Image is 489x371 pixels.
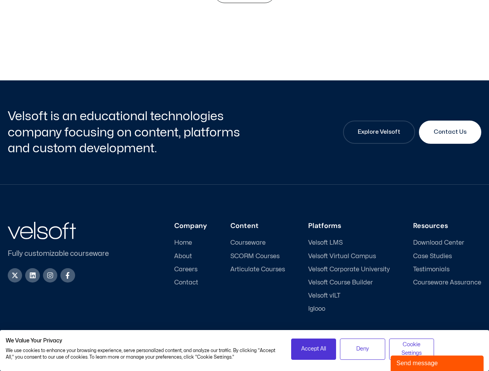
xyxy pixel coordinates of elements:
h3: Resources [413,222,481,230]
span: Case Studies [413,253,452,260]
a: Contact [174,279,207,286]
button: Accept all cookies [291,339,336,360]
h3: Content [230,222,285,230]
h2: Velsoft is an educational technologies company focusing on content, platforms and custom developm... [8,108,243,157]
a: Testimonials [413,266,481,273]
span: Velsoft LMS [308,239,343,247]
button: Deny all cookies [340,339,385,360]
span: Iglooo [308,305,325,313]
a: Explore Velsoft [343,121,415,144]
a: SCORM Courses [230,253,285,260]
h3: Platforms [308,222,390,230]
span: Testimonials [413,266,450,273]
a: Careers [174,266,207,273]
span: Velsoft Course Builder [308,279,373,286]
span: Courseware [230,239,266,247]
a: Articulate Courses [230,266,285,273]
span: About [174,253,192,260]
a: Home [174,239,207,247]
p: We use cookies to enhance your browsing experience, serve personalized content, and analyze our t... [6,347,280,361]
a: Velsoft Course Builder [308,279,390,286]
span: Deny [356,345,369,353]
span: Contact [174,279,198,286]
span: Explore Velsoft [358,128,400,137]
a: Courseware [230,239,285,247]
span: Cookie Settings [394,340,429,358]
p: Fully customizable courseware [8,248,122,259]
a: Iglooo [308,305,390,313]
span: Velsoft vILT [308,292,340,300]
span: Velsoft Virtual Campus [308,253,376,260]
a: Case Studies [413,253,481,260]
span: Careers [174,266,197,273]
a: Velsoft LMS [308,239,390,247]
h2: We Value Your Privacy [6,337,280,344]
a: About [174,253,207,260]
a: Contact Us [419,121,481,144]
span: SCORM Courses [230,253,280,260]
a: Velsoft Corporate University [308,266,390,273]
a: Velsoft Virtual Campus [308,253,390,260]
h3: Company [174,222,207,230]
iframe: chat widget [391,354,485,371]
span: Download Center [413,239,464,247]
span: Contact Us [434,128,467,137]
a: Download Center [413,239,481,247]
button: Adjust cookie preferences [389,339,434,360]
span: Accept All [301,345,326,353]
span: Home [174,239,192,247]
a: Courseware Assurance [413,279,481,286]
a: Velsoft vILT [308,292,390,300]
